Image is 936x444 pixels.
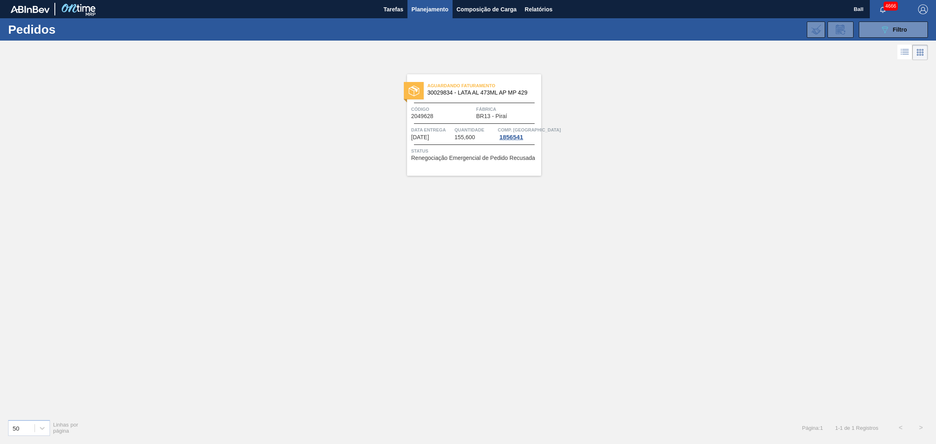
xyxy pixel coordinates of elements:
[498,134,524,140] div: 1856541
[897,45,912,60] div: Visão em Lista
[11,6,50,13] img: TNhmsLtSVTkK8tSr43FrP2fwEKptu5GPRR3wAAAABJRU5ErkJggg==
[411,113,433,119] span: 2049628
[411,126,453,134] span: Data Entrega
[395,74,541,176] a: statusAguardando Faturamento30029834 - LATA AL 473ML AP MP 429Código2049628FábricaBR13 - PiraíDat...
[525,4,552,14] span: Relatórios
[476,105,539,113] span: Fábrica
[412,4,448,14] span: Planejamento
[498,126,561,134] span: Comp. Carga
[476,113,507,119] span: BR13 - Piraí
[912,45,928,60] div: Visão em Cards
[53,422,78,434] span: Linhas por página
[427,82,541,90] span: Aguardando Faturamento
[409,86,419,96] img: status
[807,22,825,38] div: Importar Negociações dos Pedidos
[890,418,911,438] button: <
[911,418,931,438] button: >
[411,105,474,113] span: Código
[13,425,19,431] div: 50
[859,22,928,38] button: Filtro
[802,425,823,431] span: Página : 1
[498,126,539,140] a: Comp. [GEOGRAPHIC_DATA]1856541
[893,26,907,33] span: Filtro
[411,155,535,161] span: Renegociação Emergencial de Pedido Recusada
[411,134,429,140] span: 13/10/2025
[918,4,928,14] img: Logout
[383,4,403,14] span: Tarefas
[411,147,539,155] span: Status
[8,25,133,34] h1: Pedidos
[455,126,496,134] span: Quantidade
[427,90,535,96] span: 30029834 - LATA AL 473ML AP MP 429
[455,134,475,140] span: 155,600
[457,4,517,14] span: Composição de Carga
[835,425,878,431] span: 1 - 1 de 1 Registros
[828,22,854,38] div: Solicitação de Revisão de Pedidos
[870,4,896,15] button: Notificações
[884,2,898,11] span: 4666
